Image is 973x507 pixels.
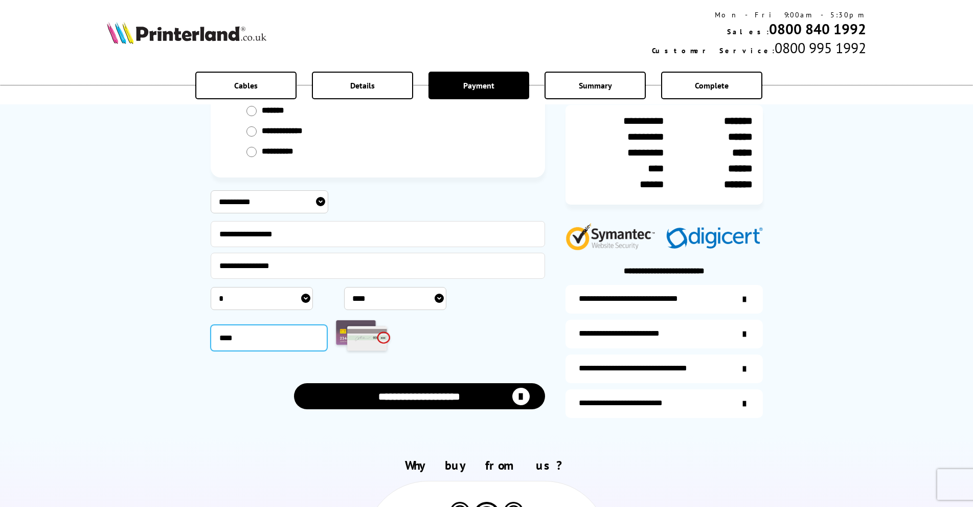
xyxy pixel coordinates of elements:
[565,320,763,348] a: items-arrive
[463,80,494,91] span: Payment
[107,21,266,44] img: Printerland Logo
[565,355,763,383] a: additional-cables
[234,80,258,91] span: Cables
[652,46,775,55] span: Customer Service:
[769,19,866,38] a: 0800 840 1992
[107,457,867,473] h2: Why buy from us?
[775,38,866,57] span: 0800 995 1992
[350,80,375,91] span: Details
[579,80,612,91] span: Summary
[727,27,769,36] span: Sales:
[565,389,763,418] a: secure-website
[695,80,729,91] span: Complete
[565,285,763,314] a: additional-ink
[652,10,866,19] div: Mon - Fri 9:00am - 5:30pm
